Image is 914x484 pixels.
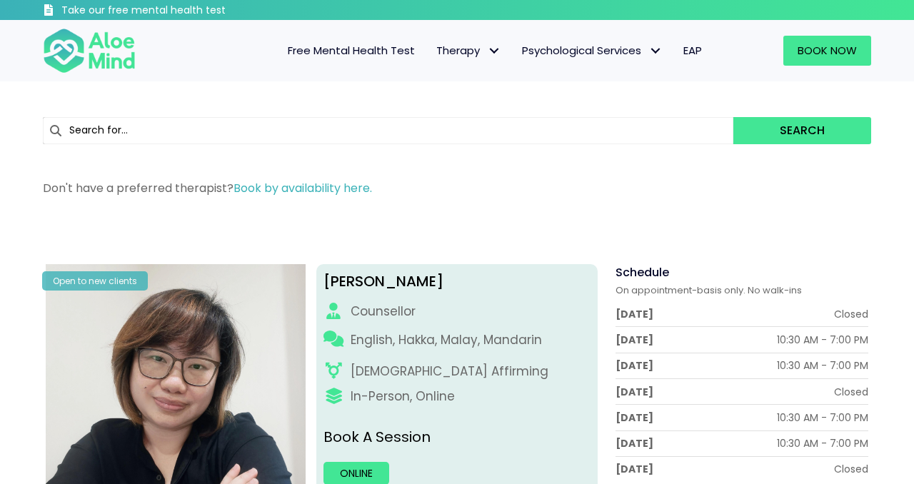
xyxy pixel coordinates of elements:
[233,180,372,196] a: Book by availability here.
[616,410,653,425] div: [DATE]
[42,271,148,291] div: Open to new clients
[616,283,802,297] span: On appointment-basis only. No walk-ins
[323,271,591,292] div: [PERSON_NAME]
[616,333,653,347] div: [DATE]
[154,36,713,66] nav: Menu
[616,358,653,373] div: [DATE]
[288,43,415,58] span: Free Mental Health Test
[351,363,548,380] div: [DEMOGRAPHIC_DATA] Affirming
[616,264,669,281] span: Schedule
[43,180,871,196] p: Don't have a preferred therapist?
[673,36,713,66] a: EAP
[616,436,653,450] div: [DATE]
[783,36,871,66] a: Book Now
[616,462,653,476] div: [DATE]
[645,41,666,61] span: Psychological Services: submenu
[834,385,868,399] div: Closed
[43,27,136,74] img: Aloe mind Logo
[61,4,302,18] h3: Take our free mental health test
[43,117,733,144] input: Search for...
[798,43,857,58] span: Book Now
[436,43,501,58] span: Therapy
[777,410,868,425] div: 10:30 AM - 7:00 PM
[522,43,662,58] span: Psychological Services
[511,36,673,66] a: Psychological ServicesPsychological Services: submenu
[616,385,653,399] div: [DATE]
[351,303,416,321] div: Counsellor
[683,43,702,58] span: EAP
[277,36,426,66] a: Free Mental Health Test
[777,358,868,373] div: 10:30 AM - 7:00 PM
[777,333,868,347] div: 10:30 AM - 7:00 PM
[834,462,868,476] div: Closed
[426,36,511,66] a: TherapyTherapy: submenu
[616,307,653,321] div: [DATE]
[483,41,504,61] span: Therapy: submenu
[351,331,542,349] p: English, Hakka, Malay, Mandarin
[834,307,868,321] div: Closed
[43,4,302,20] a: Take our free mental health test
[733,117,871,144] button: Search
[323,427,591,448] p: Book A Session
[777,436,868,450] div: 10:30 AM - 7:00 PM
[351,388,455,405] div: In-Person, Online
